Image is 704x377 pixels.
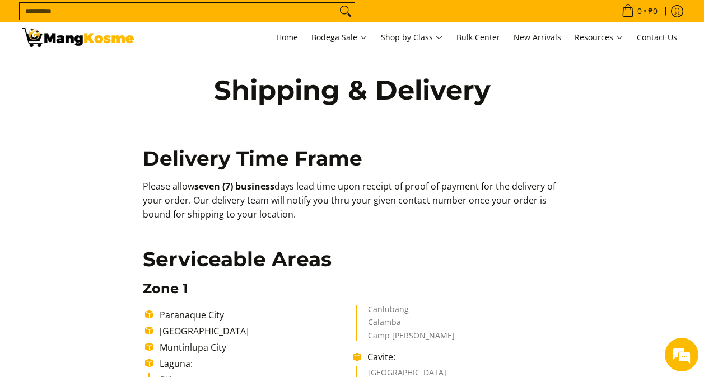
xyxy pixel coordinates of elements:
[143,280,561,297] h3: Zone 1
[368,332,550,342] li: Camp [PERSON_NAME]
[154,324,353,338] li: [GEOGRAPHIC_DATA]
[375,22,449,53] a: Shop by Class
[145,22,683,53] nav: Main Menu
[618,5,661,17] span: •
[306,22,373,53] a: Bodega Sale
[190,73,515,107] h1: Shipping & Delivery
[160,309,224,321] span: Paranaque City
[508,22,567,53] a: New Arrivals
[368,305,550,319] li: Canlubang
[362,350,561,364] li: Cavite:
[154,341,353,354] li: Muntinlupa City
[143,247,561,272] h2: Serviceable Areas
[569,22,629,53] a: Resources
[637,32,677,43] span: Contact Us
[271,22,304,53] a: Home
[194,180,274,192] b: seven (7) business
[22,28,134,47] img: Shipping &amp; Delivery Page l Mang Kosme: Home Appliances Warehouse Sale!
[154,357,353,370] li: Laguna:
[451,22,506,53] a: Bulk Center
[636,7,644,15] span: 0
[575,31,623,45] span: Resources
[646,7,659,15] span: ₱0
[514,32,561,43] span: New Arrivals
[368,318,550,332] li: Calamba
[311,31,367,45] span: Bodega Sale
[337,3,355,20] button: Search
[381,31,443,45] span: Shop by Class
[143,146,561,171] h2: Delivery Time Frame
[276,32,298,43] span: Home
[456,32,500,43] span: Bulk Center
[143,180,561,232] p: Please allow days lead time upon receipt of proof of payment for the delivery of your order. Our ...
[631,22,683,53] a: Contact Us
